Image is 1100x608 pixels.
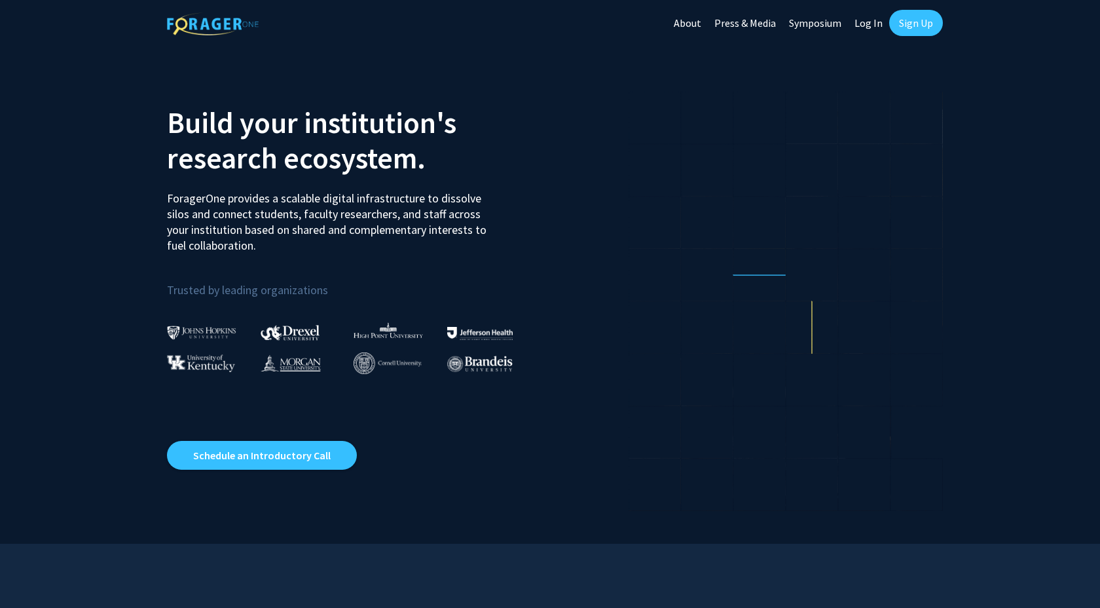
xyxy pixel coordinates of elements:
img: Drexel University [261,325,320,340]
p: ForagerOne provides a scalable digital infrastructure to dissolve silos and connect students, fac... [167,181,496,254]
h2: Build your institution's research ecosystem. [167,105,540,176]
img: Brandeis University [447,356,513,372]
a: Sign Up [889,10,943,36]
img: High Point University [354,322,423,338]
img: Thomas Jefferson University [447,327,513,339]
img: University of Kentucky [167,354,235,372]
a: Opens in a new tab [167,441,357,470]
img: Morgan State University [261,354,321,371]
img: Johns Hopkins University [167,326,236,339]
img: ForagerOne Logo [167,12,259,35]
img: Cornell University [354,352,422,374]
p: Trusted by leading organizations [167,264,540,300]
